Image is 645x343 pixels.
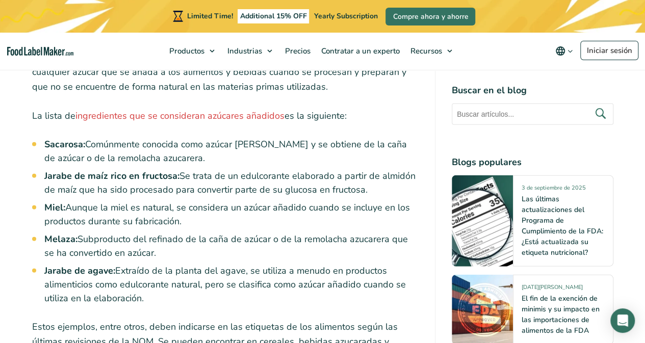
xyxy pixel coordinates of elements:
span: Yearly Subscription [314,11,377,21]
span: Productos [166,46,205,56]
li: Aunque la miel es natural, se considera un azúcar añadido cuando se incluye en los productos dura... [44,201,419,228]
input: Buscar artículos... [452,103,613,125]
p: Según la normativa mexicana vigente, la definición de " se refiere a cualquier azúcar que se añad... [32,50,419,94]
a: Precios [280,33,314,69]
strong: Jarabe de agave: [44,265,115,277]
a: ingredientes que se consideran azúcares añadidos [75,110,285,122]
a: El fin de la exención de minimis y su impacto en las importaciones de alimentos de la FDA [522,294,600,335]
h4: Blogs populares [452,155,613,169]
p: La lista de es la siguiente: [32,109,419,123]
span: Additional 15% OFF [238,9,309,23]
strong: Miel: [44,201,65,214]
a: Iniciar sesión [580,41,638,60]
a: Las últimas actualizaciones del Programa de Cumplimiento de la FDA: ¿Está actualizada su etiqueta... [522,194,603,257]
h4: Buscar en el blog [452,84,613,97]
li: Extraído de la planta del agave, se utiliza a menudo en productos alimenticios como edulcorante n... [44,264,419,305]
div: Open Intercom Messenger [610,308,635,333]
span: Recursos [407,46,443,56]
button: Change language [548,41,580,61]
strong: Melaza: [44,233,78,245]
a: Productos [164,33,220,69]
span: 3 de septiembre de 2025 [522,184,586,196]
span: Industrias [224,46,263,56]
li: Comúnmente conocida como azúcar [PERSON_NAME] y se obtiene de la caña de azúcar o de la remolacha... [44,138,419,165]
span: Precios [282,46,312,56]
strong: Jarabe de maíz rico en fructosa: [44,170,179,182]
a: Contratar a un experto [316,33,403,69]
a: Food Label Maker homepage [7,47,73,56]
li: Subproducto del refinado de la caña de azúcar o de la remolacha azucarera que se ha convertido en... [44,232,419,260]
span: [DATE][PERSON_NAME] [522,283,583,295]
span: Contratar a un experto [318,46,401,56]
a: Recursos [405,33,457,69]
strong: Sacarosa: [44,138,85,150]
a: Compre ahora y ahorre [385,8,475,25]
a: Industrias [222,33,277,69]
li: Se trata de un edulcorante elaborado a partir de almidón de maíz que ha sido procesado para conve... [44,169,419,197]
span: Limited Time! [187,11,233,21]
